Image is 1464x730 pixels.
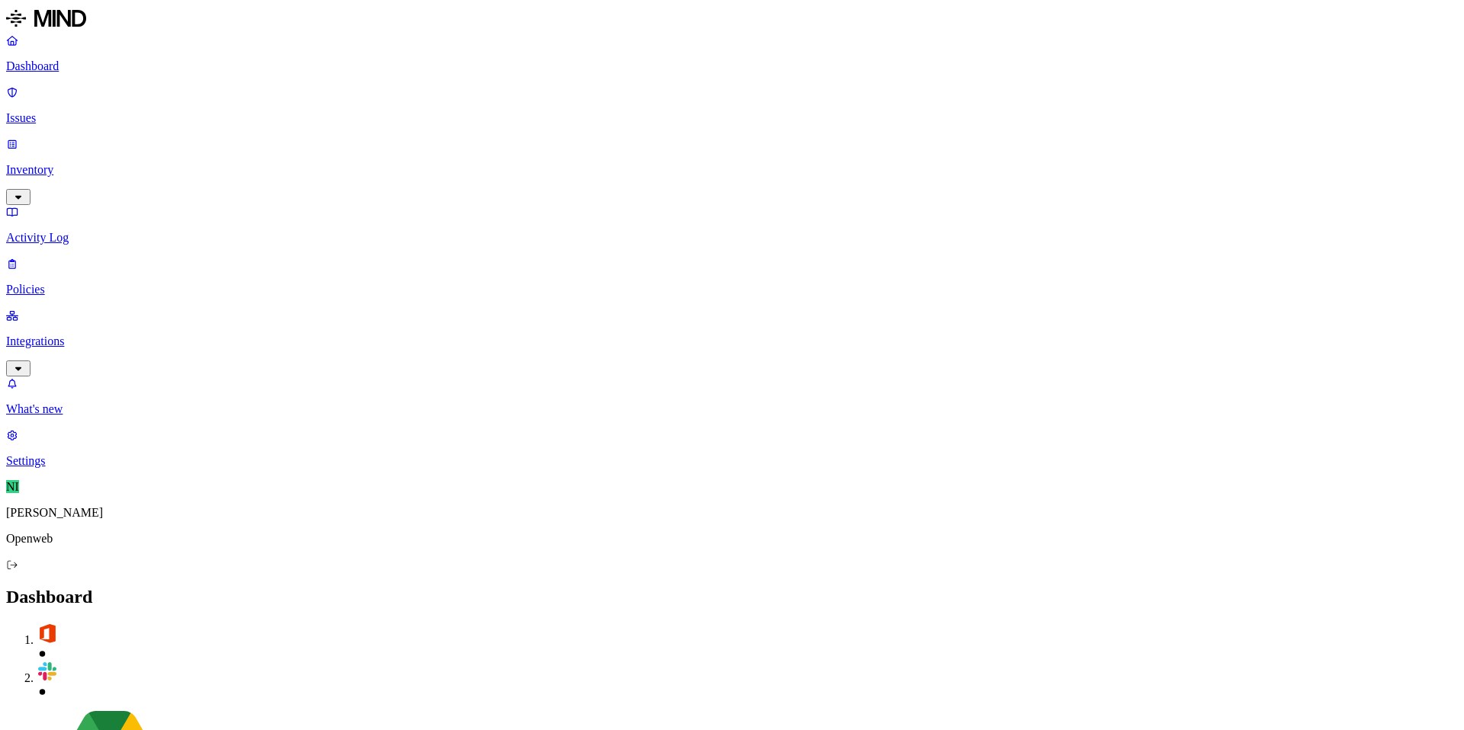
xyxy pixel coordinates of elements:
[6,163,1458,177] p: Inventory
[6,111,1458,125] p: Issues
[6,283,1458,296] p: Policies
[6,402,1458,416] p: What's new
[6,231,1458,245] p: Activity Log
[6,587,1458,607] h2: Dashboard
[6,335,1458,348] p: Integrations
[6,532,1458,546] p: Openweb
[37,661,58,682] img: slack.svg
[6,59,1458,73] p: Dashboard
[6,480,19,493] span: NI
[37,623,58,644] img: office-365.svg
[6,454,1458,468] p: Settings
[6,6,86,30] img: MIND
